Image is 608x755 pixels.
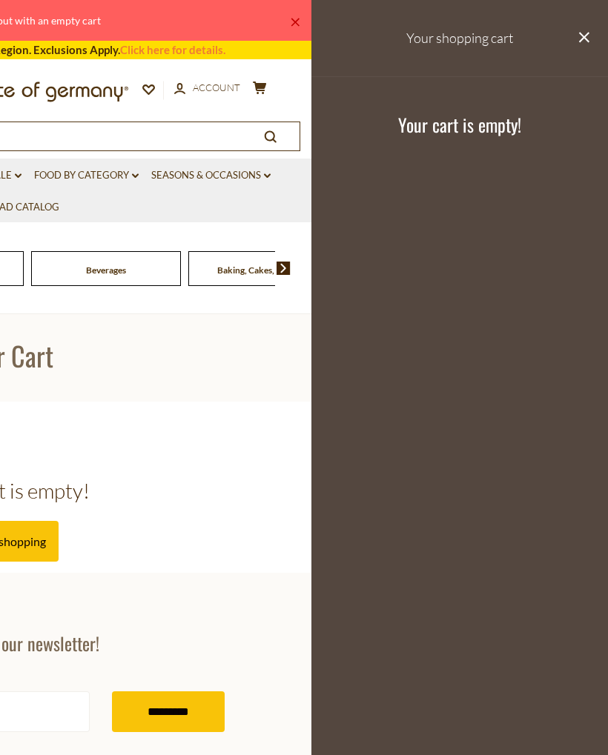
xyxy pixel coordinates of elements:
[330,113,589,136] h3: Your cart is empty!
[217,265,310,276] a: Baking, Cakes, Desserts
[86,265,126,276] a: Beverages
[174,80,240,96] a: Account
[277,262,291,275] img: next arrow
[291,18,300,27] a: ×
[151,167,271,184] a: Seasons & Occasions
[193,82,240,93] span: Account
[120,43,225,56] a: Click here for details.
[34,167,139,184] a: Food By Category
